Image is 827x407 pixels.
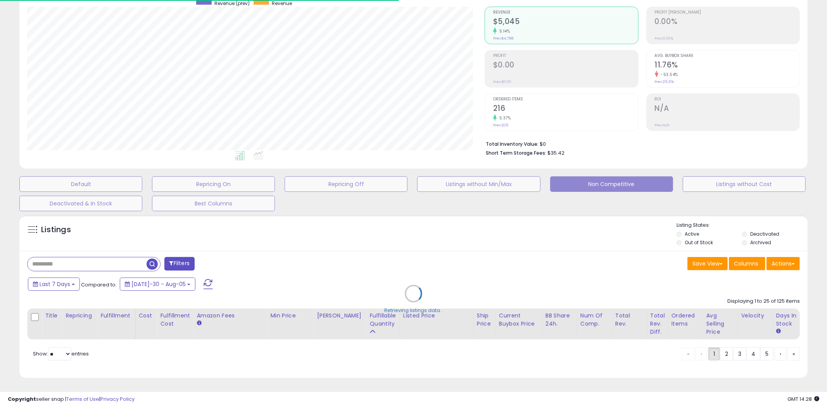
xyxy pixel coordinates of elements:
a: Privacy Policy [100,395,135,403]
li: $0 [486,139,794,148]
h2: 0.00% [655,17,799,28]
span: Ordered Items [493,97,638,102]
h2: 216 [493,104,638,114]
span: 2025-08-13 14:28 GMT [787,395,819,403]
h2: N/A [655,104,799,114]
small: Prev: 25.31% [655,79,674,84]
small: -53.54% [658,72,679,78]
button: Default [19,176,142,192]
span: Avg. Buybox Share [655,54,799,58]
span: $35.42 [547,149,565,157]
strong: Copyright [8,395,36,403]
span: Revenue [493,10,638,15]
button: Non Competitive [550,176,673,192]
span: Profit [PERSON_NAME] [655,10,799,15]
div: Retrieving listings data.. [385,307,443,314]
small: Prev: $4,798 [493,36,513,41]
span: ROI [655,97,799,102]
small: Prev: $0.00 [493,79,511,84]
button: Repricing On [152,176,275,192]
h2: $0.00 [493,60,638,71]
h2: 11.76% [655,60,799,71]
button: Deactivated & In Stock [19,196,142,211]
small: 5.37% [497,115,511,121]
span: Profit [493,54,638,58]
small: 5.14% [497,28,510,34]
small: Prev: N/A [655,123,670,128]
div: seller snap | | [8,396,135,403]
button: Listings without Min/Max [417,176,540,192]
button: Best Columns [152,196,275,211]
button: Repricing Off [285,176,407,192]
a: Terms of Use [66,395,99,403]
h2: $5,045 [493,17,638,28]
small: Prev: 205 [493,123,508,128]
b: Short Term Storage Fees: [486,150,546,156]
b: Total Inventory Value: [486,141,539,147]
small: Prev: 0.00% [655,36,673,41]
button: Listings without Cost [683,176,806,192]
